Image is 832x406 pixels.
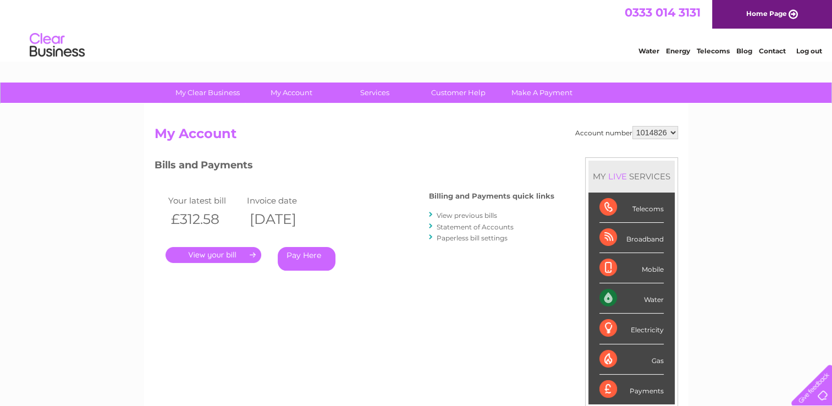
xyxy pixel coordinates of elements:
[246,83,337,103] a: My Account
[244,208,323,231] th: [DATE]
[155,126,678,147] h2: My Account
[575,126,678,139] div: Account number
[497,83,587,103] a: Make A Payment
[437,223,514,231] a: Statement of Accounts
[437,211,497,220] a: View previous bills
[599,344,664,375] div: Gas
[625,6,701,19] a: 0333 014 3131
[759,47,786,55] a: Contact
[162,83,253,103] a: My Clear Business
[599,223,664,253] div: Broadband
[166,193,245,208] td: Your latest bill
[697,47,730,55] a: Telecoms
[166,208,245,231] th: £312.58
[599,193,664,223] div: Telecoms
[588,161,675,192] div: MY SERVICES
[638,47,659,55] a: Water
[437,234,508,242] a: Paperless bill settings
[666,47,690,55] a: Energy
[606,171,629,182] div: LIVE
[599,283,664,314] div: Water
[155,157,554,177] h3: Bills and Payments
[599,375,664,404] div: Payments
[329,83,420,103] a: Services
[599,314,664,344] div: Electricity
[736,47,752,55] a: Blog
[599,253,664,283] div: Mobile
[166,247,261,263] a: .
[429,192,554,200] h4: Billing and Payments quick links
[413,83,504,103] a: Customer Help
[278,247,335,271] a: Pay Here
[157,6,676,53] div: Clear Business is a trading name of Verastar Limited (registered in [GEOGRAPHIC_DATA] No. 3667643...
[29,29,85,62] img: logo.png
[796,47,822,55] a: Log out
[244,193,323,208] td: Invoice date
